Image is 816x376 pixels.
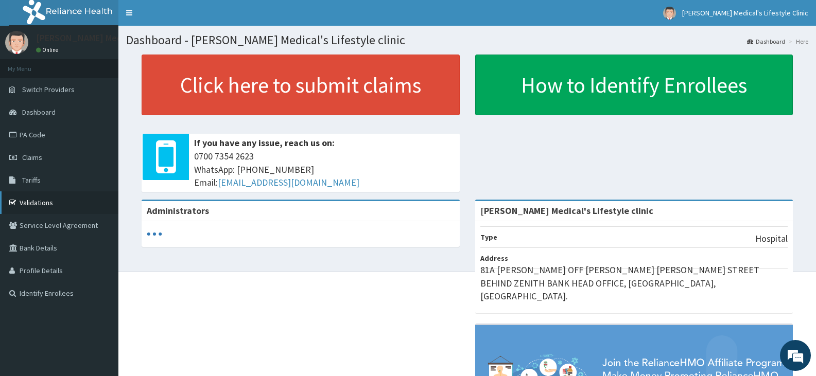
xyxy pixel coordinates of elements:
a: Click here to submit claims [142,55,460,115]
img: User Image [663,7,676,20]
img: User Image [5,31,28,54]
svg: audio-loading [147,226,162,242]
b: Address [480,254,508,263]
b: Administrators [147,205,209,217]
a: How to Identify Enrollees [475,55,793,115]
span: Dashboard [22,108,56,117]
span: Tariffs [22,175,41,185]
a: Dashboard [747,37,785,46]
b: If you have any issue, reach us on: [194,137,335,149]
span: [PERSON_NAME] Medical's Lifestyle Clinic [682,8,808,17]
span: Claims [22,153,42,162]
h1: Dashboard - [PERSON_NAME] Medical's Lifestyle clinic [126,33,808,47]
p: [PERSON_NAME] Medical's Lifestyle Clinic [36,33,204,43]
span: 0700 7354 2623 WhatsApp: [PHONE_NUMBER] Email: [194,150,455,189]
li: Here [786,37,808,46]
a: [EMAIL_ADDRESS][DOMAIN_NAME] [218,176,359,188]
p: Hospital [755,232,788,245]
b: Type [480,232,497,242]
p: 81A [PERSON_NAME] OFF [PERSON_NAME] [PERSON_NAME] STREET BEHIND ZENITH BANK HEAD OFFICE, [GEOGRAP... [480,263,788,303]
strong: [PERSON_NAME] Medical's Lifestyle clinic [480,205,653,217]
span: Switch Providers [22,85,75,94]
a: Online [36,46,61,53]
